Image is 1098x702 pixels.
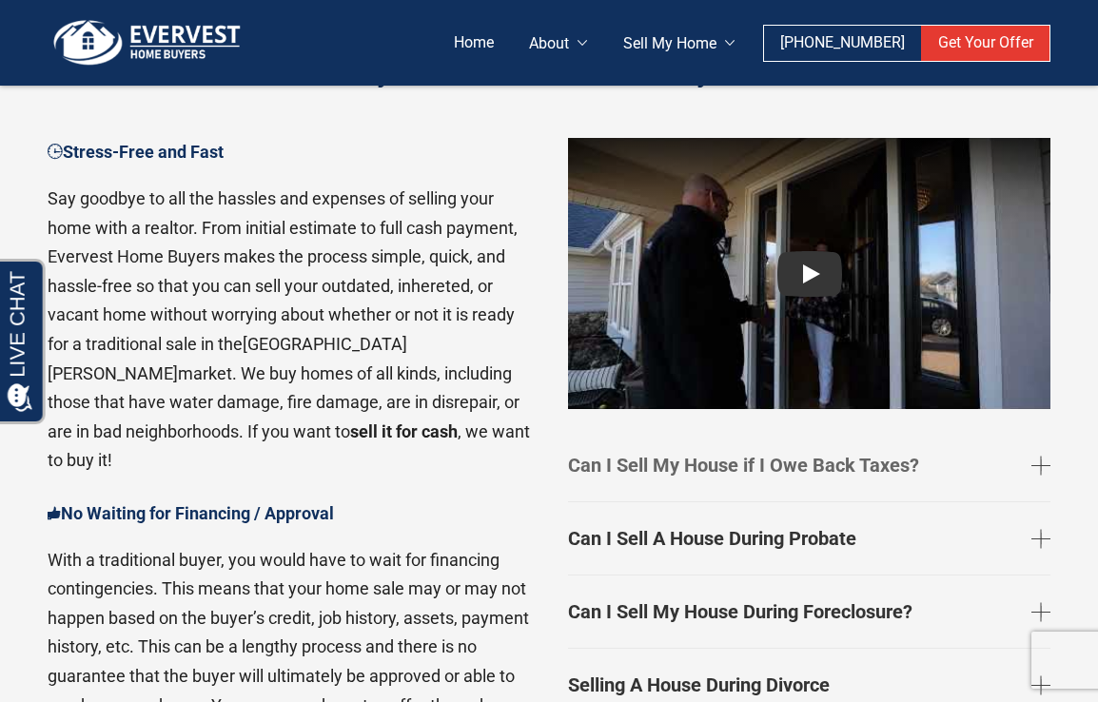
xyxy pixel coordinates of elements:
[568,437,1050,494] a: Can I Sell My House if I Owe Back Taxes?
[568,583,1050,640] a: Can I Sell My House During Foreclosure?
[48,138,530,167] p: Stress-Free and Fast
[350,421,458,441] strong: sell it for cash
[48,499,530,529] p: No Waiting for Financing / Approval
[47,15,153,39] span: Opens a chat window
[921,26,1049,61] a: Get Your Offer
[681,550,1079,692] iframe: Chat Invitation
[48,334,407,383] span: [GEOGRAPHIC_DATA][PERSON_NAME]
[568,510,1050,567] a: Can I Sell A House During Probate
[48,185,530,476] p: Say goodbye to all the hassles and expenses of selling your home with a realtor. From initial est...
[512,26,605,61] a: About
[764,26,922,61] a: [PHONE_NUMBER]
[437,26,512,61] a: Home
[780,33,905,51] span: [PHONE_NUMBER]
[48,19,247,67] img: logo.png
[605,26,752,61] a: Sell My Home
